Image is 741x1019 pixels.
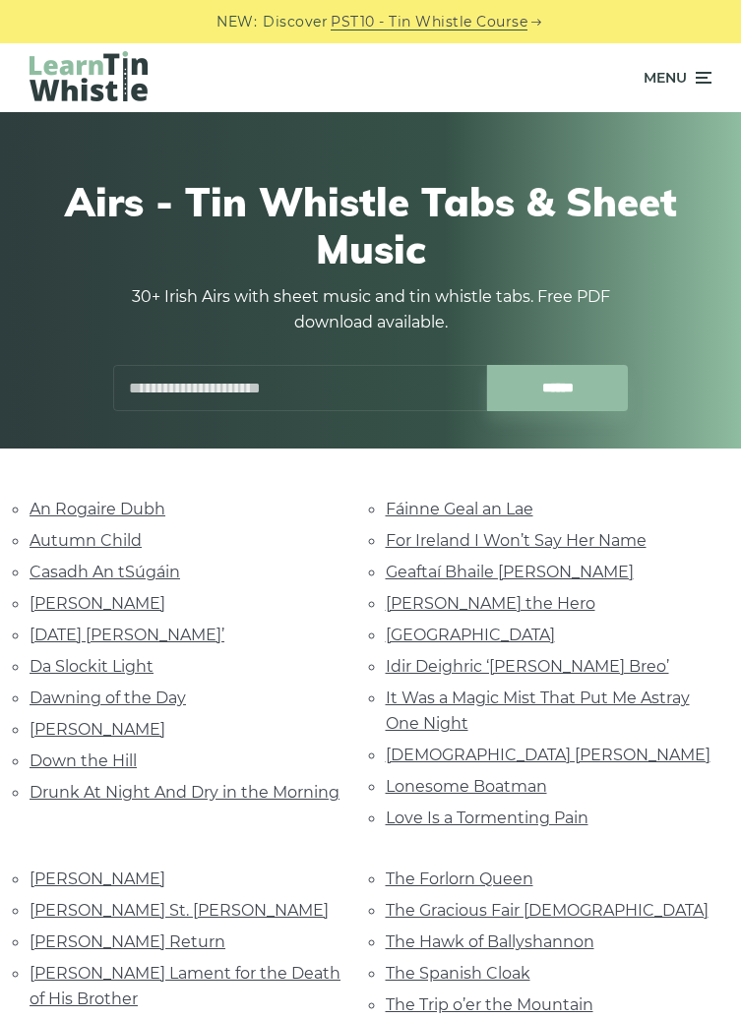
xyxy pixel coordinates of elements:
[30,594,165,613] a: [PERSON_NAME]
[386,746,710,764] a: [DEMOGRAPHIC_DATA] [PERSON_NAME]
[30,657,154,676] a: Da Slockit Light
[30,51,148,101] img: LearnTinWhistle.com
[30,720,165,739] a: [PERSON_NAME]
[386,932,594,951] a: The Hawk of Ballyshannon
[386,995,593,1014] a: The Trip o’er the Mountain
[386,777,547,796] a: Lonesome Boatman
[386,869,533,888] a: The Forlorn Queen
[644,53,687,102] span: Menu
[386,964,530,983] a: The Spanish Cloak
[30,563,180,581] a: Casadh An tSúgáin
[30,964,340,1008] a: [PERSON_NAME] Lament for the Death of His Brother
[30,932,225,951] a: [PERSON_NAME] Return
[39,178,702,272] h1: Airs - Tin Whistle Tabs & Sheet Music
[386,901,709,920] a: The Gracious Fair [DEMOGRAPHIC_DATA]
[30,751,137,770] a: Down the Hill
[30,531,142,550] a: Autumn Child
[386,809,588,827] a: Love Is a Tormenting Pain
[386,563,634,581] a: Geaftaí Bhaile [PERSON_NAME]
[30,869,165,888] a: [PERSON_NAME]
[105,284,637,335] p: 30+ Irish Airs with sheet music and tin whistle tabs. Free PDF download available.
[386,594,595,613] a: [PERSON_NAME] the Hero
[30,500,165,518] a: An Rogaire Dubh
[386,531,647,550] a: For Ireland I Won’t Say Her Name
[30,901,329,920] a: [PERSON_NAME] St. [PERSON_NAME]
[30,783,340,802] a: Drunk At Night And Dry in the Morning
[30,626,224,644] a: [DATE] [PERSON_NAME]’
[386,500,533,518] a: Fáinne Geal an Lae
[386,626,555,644] a: [GEOGRAPHIC_DATA]
[30,689,186,707] a: Dawning of the Day
[386,657,669,676] a: Idir Deighric ‘[PERSON_NAME] Breo’
[386,689,690,733] a: It Was a Magic Mist That Put Me Astray One Night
